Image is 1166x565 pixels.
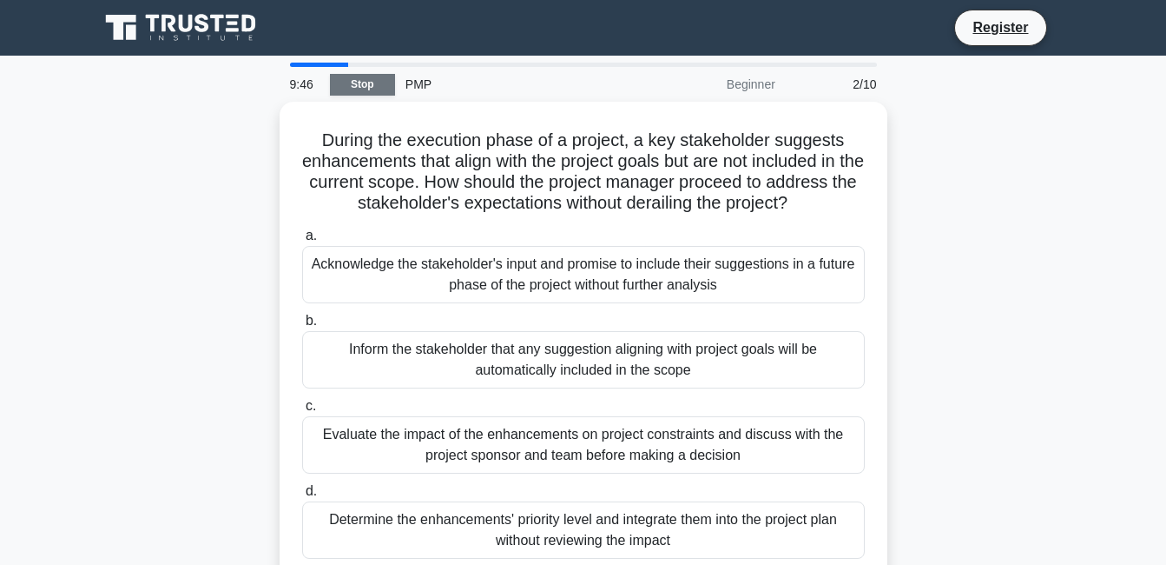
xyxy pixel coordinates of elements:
[302,246,865,303] div: Acknowledge the stakeholder's input and promise to include their suggestions in a future phase of...
[300,130,866,215] h5: During the execution phase of a project, a key stakeholder suggests enhancements that align with ...
[306,228,317,243] span: a.
[395,67,634,102] div: PMP
[330,74,395,96] a: Stop
[302,502,865,559] div: Determine the enhancements' priority level and integrate them into the project plan without revie...
[306,398,316,413] span: c.
[280,67,330,102] div: 9:46
[302,416,865,474] div: Evaluate the impact of the enhancements on project constraints and discuss with the project spons...
[962,17,1038,38] a: Register
[634,67,786,102] div: Beginner
[306,313,317,328] span: b.
[302,331,865,389] div: Inform the stakeholder that any suggestion aligning with project goals will be automatically incl...
[786,67,887,102] div: 2/10
[306,483,317,498] span: d.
